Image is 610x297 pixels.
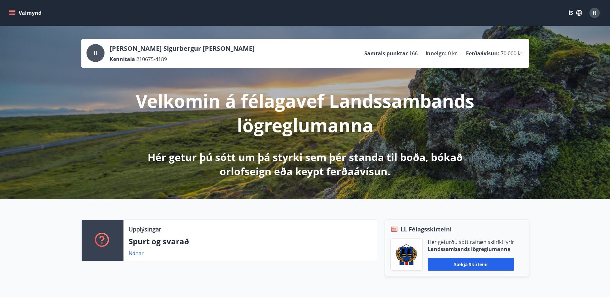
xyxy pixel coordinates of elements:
p: Hér geturðu sótt rafræn skilríki fyrir [428,239,514,246]
p: Upplýsingar [129,225,161,233]
span: 70.000 kr. [501,50,524,57]
p: Spurt og svarað [129,236,372,247]
span: 166 [409,50,418,57]
span: H [593,9,596,16]
span: H [94,50,97,57]
button: Sækja skírteini [428,258,514,271]
p: Kennitala [110,56,135,63]
p: [PERSON_NAME] Sigurbergur [PERSON_NAME] [110,44,255,53]
p: Landssambands lögreglumanna [428,246,514,253]
p: Inneign : [425,50,447,57]
button: H [587,5,602,21]
a: Nánar [129,250,144,257]
span: 210675-4189 [136,56,167,63]
button: menu [8,7,44,19]
p: Hér getur þú sótt um þá styrki sem þér standa til boða, bókað orlofseign eða keypt ferðaávísun. [135,150,475,178]
p: Velkomin á félagavef Landssambands lögreglumanna [135,88,475,137]
p: Samtals punktar [364,50,408,57]
button: ÍS [565,7,586,19]
span: 0 kr. [448,50,458,57]
img: 1cqKbADZNYZ4wXUG0EC2JmCwhQh0Y6EN22Kw4FTY.png [396,244,417,265]
p: Ferðaávísun : [466,50,499,57]
span: LL Félagsskírteini [401,225,452,233]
